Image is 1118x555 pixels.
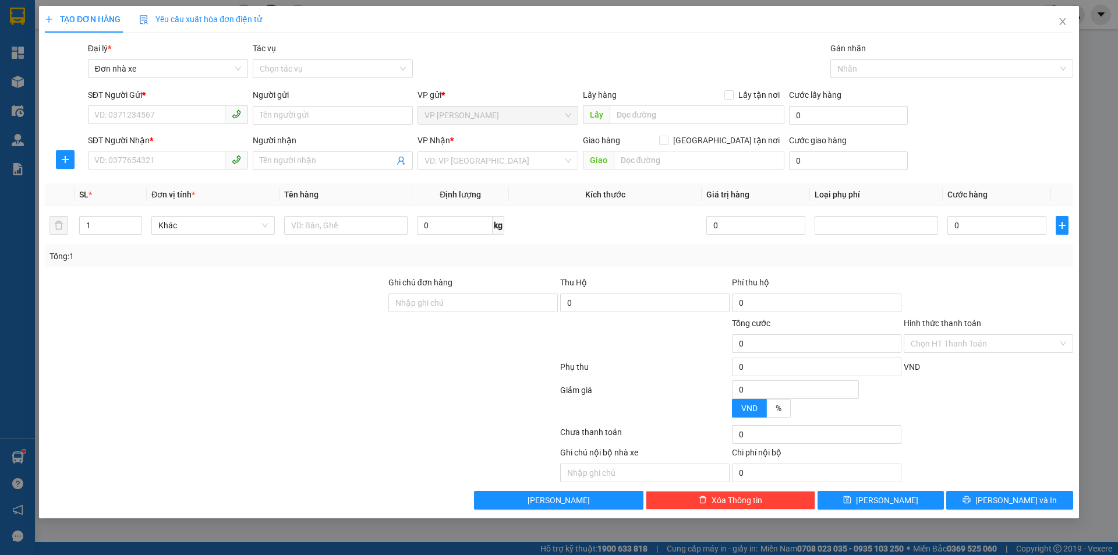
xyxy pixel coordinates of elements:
[253,44,276,53] label: Tác vụ
[904,362,920,372] span: VND
[560,446,730,464] div: Ghi chú nội bộ nhà xe
[528,494,590,507] span: [PERSON_NAME]
[811,183,943,206] th: Loại phụ phí
[49,216,68,235] button: delete
[699,496,707,505] span: delete
[583,151,614,169] span: Giao
[668,134,784,147] span: [GEOGRAPHIC_DATA] tận nơi
[152,190,196,199] span: Đơn vị tính
[121,34,215,47] strong: PHIẾU GỬI HÀNG
[712,494,762,507] span: Xóa Thông tin
[560,278,587,287] span: Thu Hộ
[232,109,241,119] span: phone
[583,90,617,100] span: Lấy hàng
[232,155,241,164] span: phone
[1056,216,1069,235] button: plus
[1046,6,1079,38] button: Close
[904,319,981,328] label: Hình thức thanh toán
[732,319,770,328] span: Tổng cước
[284,190,319,199] span: Tên hàng
[45,15,121,24] span: TẠO ĐƠN HÀNG
[56,150,75,169] button: plus
[732,276,901,294] div: Phí thu hộ
[559,384,731,423] div: Giảm giá
[776,404,781,413] span: %
[284,216,408,235] input: VD: Bàn, Ghế
[397,156,406,165] span: user-add
[844,496,852,505] span: save
[706,190,749,199] span: Giá trị hàng
[1057,221,1068,230] span: plus
[79,190,89,199] span: SL
[253,89,413,101] div: Người gửi
[12,18,67,73] img: logo
[585,190,625,199] span: Kích thước
[734,89,784,101] span: Lấy tận nơi
[388,278,452,287] label: Ghi chú đơn hàng
[45,15,53,23] span: plus
[560,464,730,482] input: Nhập ghi chú
[789,90,841,100] label: Cước lấy hàng
[646,491,816,510] button: deleteXóa Thông tin
[475,491,644,510] button: [PERSON_NAME]
[583,105,610,124] span: Lấy
[857,494,919,507] span: [PERSON_NAME]
[830,44,866,53] label: Gán nhãn
[139,15,262,24] span: Yêu cầu xuất hóa đơn điện tử
[493,216,504,235] span: kg
[159,217,268,234] span: Khác
[89,20,247,32] strong: CÔNG TY TNHH VĨNH QUANG
[130,49,206,58] strong: Hotline : 0889 23 23 23
[975,494,1057,507] span: [PERSON_NAME] và In
[95,60,241,77] span: Đơn nhà xe
[963,496,971,505] span: printer
[418,89,578,101] div: VP gửi
[1058,17,1067,26] span: close
[789,151,908,170] input: Cước giao hàng
[818,491,944,510] button: save[PERSON_NAME]
[49,250,431,263] div: Tổng: 1
[614,151,784,169] input: Dọc đường
[789,106,908,125] input: Cước lấy hàng
[56,155,74,164] span: plus
[741,404,758,413] span: VND
[88,89,248,101] div: SĐT Người Gửi
[440,190,481,199] span: Định lượng
[732,446,901,464] div: Chi phí nội bộ
[388,294,558,312] input: Ghi chú đơn hàng
[253,134,413,147] div: Người nhận
[425,107,571,124] span: VP LÊ HỒNG PHONG
[947,491,1073,510] button: printer[PERSON_NAME] và In
[418,136,451,145] span: VP Nhận
[789,136,847,145] label: Cước giao hàng
[947,190,988,199] span: Cước hàng
[88,134,248,147] div: SĐT Người Nhận
[559,360,731,381] div: Phụ thu
[583,136,620,145] span: Giao hàng
[610,105,784,124] input: Dọc đường
[559,426,731,446] div: Chưa thanh toán
[139,15,148,24] img: icon
[706,216,805,235] input: 0
[88,44,111,53] span: Đại lý
[116,62,144,70] span: Website
[116,60,220,71] strong: : [DOMAIN_NAME]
